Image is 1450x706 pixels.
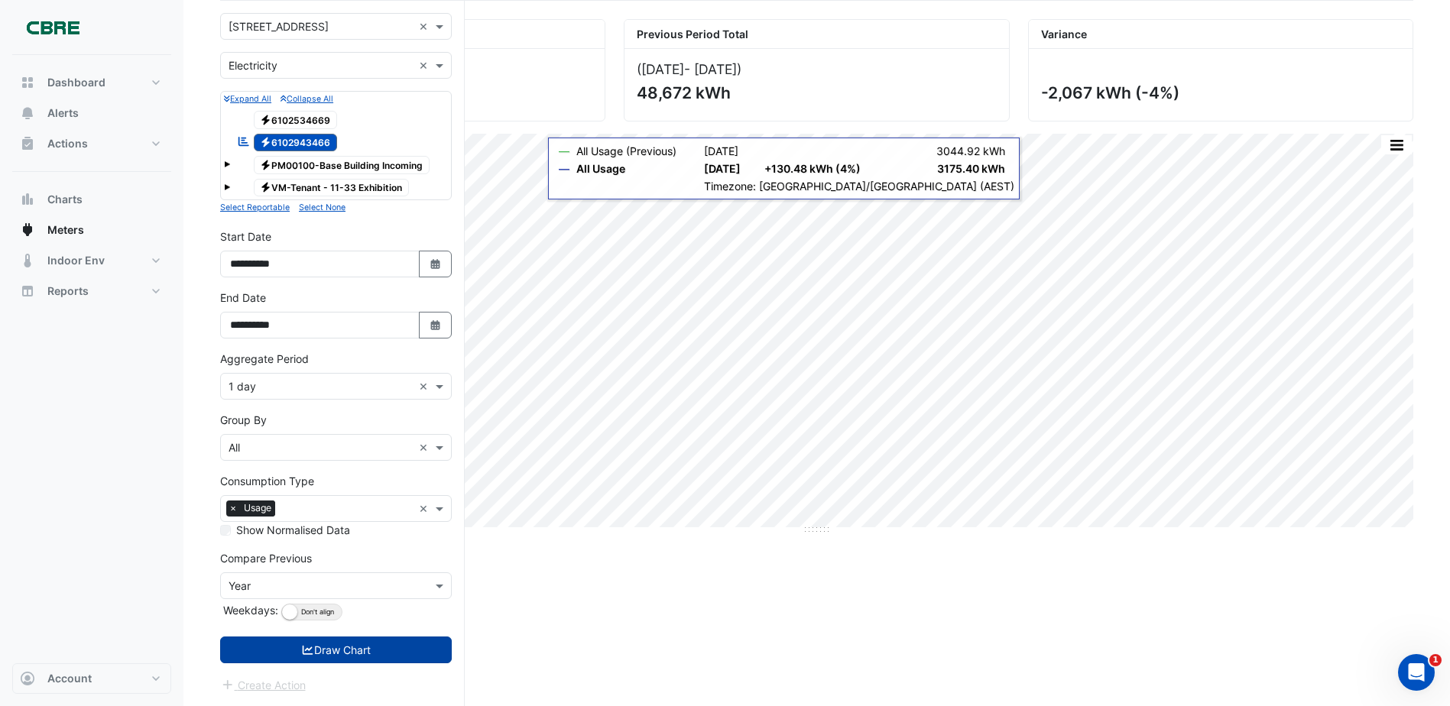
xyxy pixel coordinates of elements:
app-icon: Alerts [20,105,35,121]
span: Clear [419,57,432,73]
button: Indoor Env [12,245,171,276]
label: End Date [220,290,266,306]
span: Clear [419,439,432,455]
app-icon: Actions [20,136,35,151]
label: Group By [220,412,267,428]
span: × [226,500,240,516]
label: Show Normalised Data [236,522,350,538]
fa-icon: Select Date [429,319,443,332]
label: Consumption Type [220,473,314,489]
fa-icon: Electricity [260,182,271,193]
span: VM-Tenant - 11-33 Exhibition [254,179,410,197]
button: Actions [12,128,171,159]
span: Clear [419,378,432,394]
button: Draw Chart [220,636,452,663]
span: 6102943466 [254,134,338,152]
small: Select None [299,202,345,212]
button: Dashboard [12,67,171,98]
fa-icon: Select Date [429,257,443,270]
span: Account [47,671,92,686]
span: Dashboard [47,75,105,90]
span: - [DATE] [684,61,737,77]
span: Actions [47,136,88,151]
label: Weekdays: [220,602,278,618]
label: Aggregate Period [220,351,309,367]
div: 48,672 kWh [637,83,993,102]
app-icon: Indoor Env [20,253,35,268]
button: Meters [12,215,171,245]
button: Charts [12,184,171,215]
small: Expand All [224,94,271,104]
span: PM00100-Base Building Incoming [254,156,430,174]
button: Select Reportable [220,200,290,214]
span: Indoor Env [47,253,105,268]
fa-icon: Electricity [260,114,271,125]
span: Charts [47,192,83,207]
button: More Options [1381,135,1412,154]
span: Meters [47,222,84,238]
button: Select None [299,200,345,214]
span: Usage [240,500,275,516]
button: Expand All [224,92,271,105]
span: Alerts [47,105,79,121]
label: Compare Previous [220,550,312,566]
fa-icon: Reportable [237,135,251,148]
button: Alerts [12,98,171,128]
fa-icon: Electricity [260,137,271,148]
span: Reports [47,283,89,299]
button: Account [12,663,171,694]
app-icon: Charts [20,192,35,207]
label: Start Date [220,228,271,245]
button: Reports [12,276,171,306]
small: Select Reportable [220,202,290,212]
app-icon: Reports [20,283,35,299]
fa-icon: Electricity [260,159,271,170]
span: 1 [1429,654,1442,666]
div: ([DATE] ) [637,61,996,77]
div: Previous Period Total [624,20,1008,49]
button: Collapse All [281,92,333,105]
span: Clear [419,500,432,517]
div: -2,067 kWh (-4%) [1041,83,1397,102]
span: Clear [419,18,432,34]
app-icon: Meters [20,222,35,238]
small: Collapse All [281,94,333,104]
span: 6102534669 [254,111,338,129]
app-escalated-ticket-create-button: Please draw the charts first [220,677,307,690]
div: Variance [1029,20,1413,49]
app-icon: Dashboard [20,75,35,90]
img: Company Logo [18,12,87,43]
iframe: Intercom live chat [1398,654,1435,691]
